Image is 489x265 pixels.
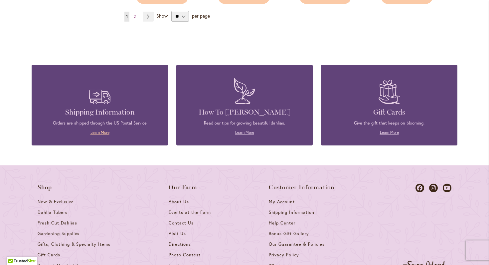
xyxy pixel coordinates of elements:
span: Help Center [269,220,295,226]
a: Dahlias on Facebook [415,184,424,192]
span: Bonus Gift Gallery [269,231,309,236]
span: About Us [169,199,189,205]
span: Show [156,13,168,19]
a: Dahlias on Instagram [429,184,438,192]
span: Shop [38,184,52,191]
span: 1 [126,14,128,19]
h4: How To [PERSON_NAME] [186,108,303,117]
span: Dahlia Tubers [38,210,68,215]
p: Read our tips for growing beautiful dahlias. [186,120,303,126]
p: Orders are shipped through the US Postal Service [42,120,158,126]
span: Privacy Policy [269,252,299,258]
span: Fresh Cut Dahlias [38,220,77,226]
h4: Gift Cards [331,108,447,117]
iframe: Launch Accessibility Center [5,241,24,260]
span: Events at the Farm [169,210,211,215]
a: Learn More [90,130,109,135]
span: Visit Us [169,231,186,236]
span: New & Exclusive [38,199,74,205]
span: Shipping Information [269,210,314,215]
span: My Account [269,199,295,205]
a: Learn More [235,130,254,135]
span: Our Guarantee & Policies [269,241,324,247]
span: Gardening Supplies [38,231,80,236]
a: 2 [132,12,137,22]
span: Directions [169,241,191,247]
span: Gifts, Clothing & Specialty Items [38,241,110,247]
h4: Shipping Information [42,108,158,117]
span: Gift Cards [38,252,60,258]
a: Dahlias on Youtube [443,184,451,192]
span: Photo Contest [169,252,201,258]
span: Customer Information [269,184,335,191]
span: 2 [134,14,136,19]
a: Learn More [380,130,399,135]
span: Our Farm [169,184,197,191]
p: Give the gift that keeps on blooming. [331,120,447,126]
span: per page [192,13,210,19]
span: Contact Us [169,220,194,226]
